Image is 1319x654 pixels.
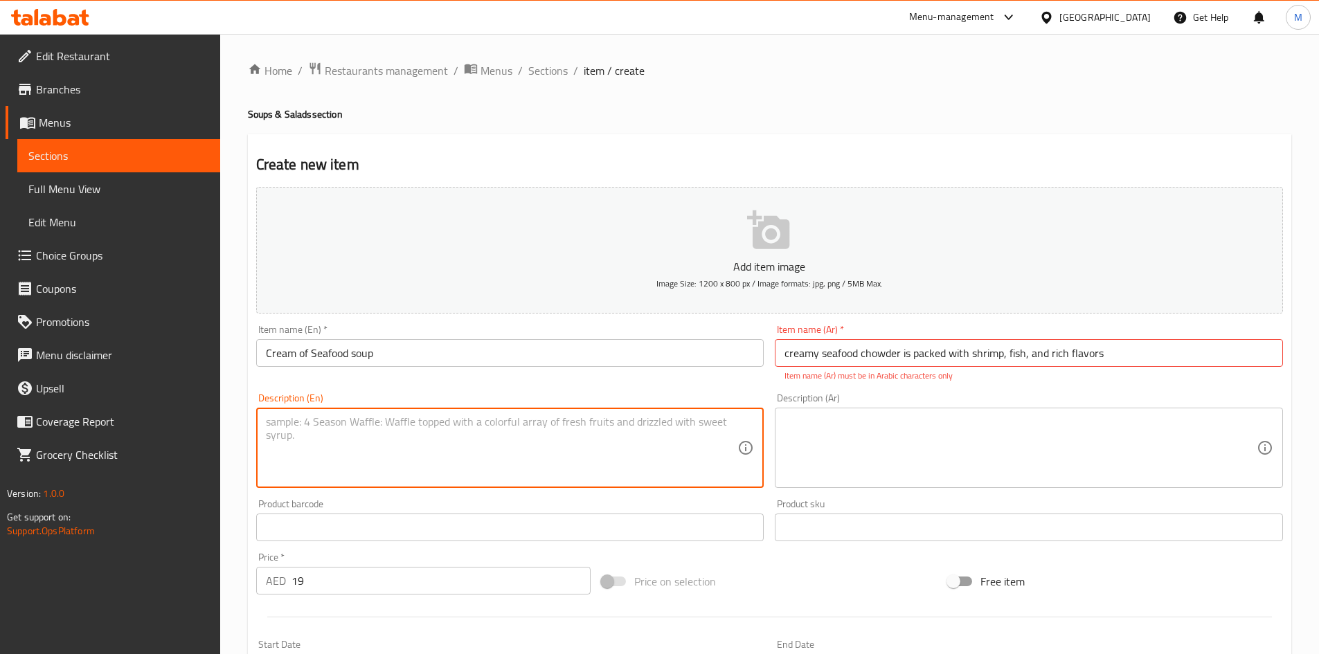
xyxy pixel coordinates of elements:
a: Branches [6,73,220,106]
li: / [573,62,578,79]
h4: Soups & Salads section [248,107,1291,121]
p: Item name (Ar) must be in Arabic characters only [784,370,1273,382]
span: Upsell [36,380,209,397]
a: Full Menu View [17,172,220,206]
a: Edit Menu [17,206,220,239]
input: Enter name Ar [775,339,1283,367]
li: / [298,62,303,79]
nav: breadcrumb [248,62,1291,80]
span: item / create [584,62,645,79]
li: / [518,62,523,79]
a: Sections [17,139,220,172]
a: Menus [6,106,220,139]
li: / [454,62,458,79]
a: Grocery Checklist [6,438,220,471]
span: Promotions [36,314,209,330]
input: Enter name En [256,339,764,367]
div: [GEOGRAPHIC_DATA] [1059,10,1151,25]
a: Coverage Report [6,405,220,438]
span: Price on selection [634,573,716,590]
a: Sections [528,62,568,79]
span: Menus [481,62,512,79]
span: Image Size: 1200 x 800 px / Image formats: jpg, png / 5MB Max. [656,275,883,291]
span: Coverage Report [36,413,209,430]
span: Edit Menu [28,214,209,230]
a: Restaurants management [308,62,448,80]
span: Menus [39,114,209,131]
span: M [1294,10,1302,25]
button: Add item imageImage Size: 1200 x 800 px / Image formats: jpg, png / 5MB Max. [256,187,1283,314]
span: Version: [7,484,41,502]
a: Choice Groups [6,239,220,272]
a: Menu disclaimer [6,338,220,372]
input: Please enter product sku [775,514,1283,541]
a: Support.OpsPlatform [7,522,95,540]
span: Edit Restaurant [36,48,209,64]
span: 1.0.0 [43,484,64,502]
a: Edit Restaurant [6,39,220,73]
span: Grocery Checklist [36,446,209,463]
span: Sections [28,147,209,164]
input: Please enter price [291,567,591,594]
a: Coupons [6,272,220,305]
p: Add item image [278,258,1262,275]
span: Free item [980,573,1025,590]
a: Menus [464,62,512,80]
span: Branches [36,81,209,98]
div: Menu-management [909,9,994,26]
a: Home [248,62,292,79]
span: Coupons [36,280,209,297]
span: Full Menu View [28,181,209,197]
span: Restaurants management [325,62,448,79]
span: Get support on: [7,508,71,526]
input: Please enter product barcode [256,514,764,541]
a: Upsell [6,372,220,405]
span: Menu disclaimer [36,347,209,363]
a: Promotions [6,305,220,338]
h2: Create new item [256,154,1283,175]
span: Choice Groups [36,247,209,264]
p: AED [266,572,286,589]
